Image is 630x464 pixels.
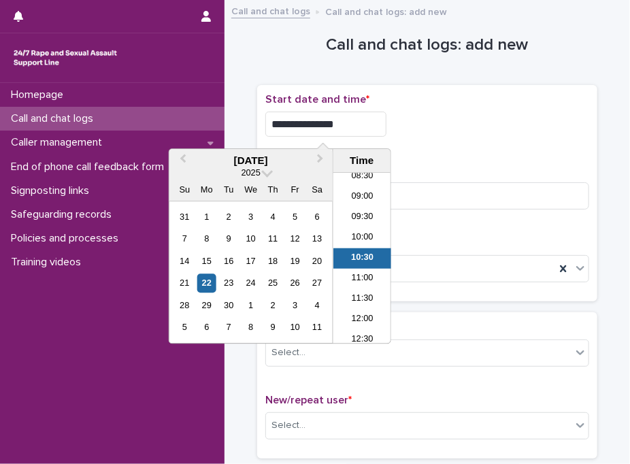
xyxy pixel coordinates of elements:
[231,3,310,18] a: Call and chat logs
[311,150,333,172] button: Next Month
[242,252,260,270] div: Choose Wednesday, September 17th, 2025
[242,230,260,248] div: Choose Wednesday, September 10th, 2025
[220,252,238,270] div: Choose Tuesday, September 16th, 2025
[286,252,304,270] div: Choose Friday, September 19th, 2025
[176,296,194,314] div: Choose Sunday, September 28th, 2025
[5,161,175,173] p: End of phone call feedback form
[5,136,113,149] p: Caller management
[286,230,304,248] div: Choose Friday, September 12th, 2025
[176,181,194,199] div: Su
[176,252,194,270] div: Choose Sunday, September 14th, 2025
[333,269,391,289] li: 11:00
[333,330,391,350] li: 12:30
[171,150,193,172] button: Previous Month
[220,208,238,226] div: Choose Tuesday, September 2nd, 2025
[264,274,282,293] div: Choose Thursday, September 25th, 2025
[265,395,352,405] span: New/repeat user
[11,44,120,71] img: rhQMoQhaT3yELyF149Cw
[264,318,282,337] div: Choose Thursday, October 9th, 2025
[286,296,304,314] div: Choose Friday, October 3rd, 2025
[173,206,328,339] div: month 2025-09
[333,167,391,187] li: 08:30
[220,230,238,248] div: Choose Tuesday, September 9th, 2025
[271,418,305,433] div: Select...
[286,318,304,337] div: Choose Friday, October 10th, 2025
[5,256,92,269] p: Training videos
[242,208,260,226] div: Choose Wednesday, September 3rd, 2025
[197,296,216,314] div: Choose Monday, September 29th, 2025
[169,154,333,167] div: [DATE]
[308,318,327,337] div: Choose Saturday, October 11th, 2025
[264,208,282,226] div: Choose Thursday, September 4th, 2025
[197,181,216,199] div: Mo
[308,181,327,199] div: Sa
[265,94,369,105] span: Start date and time
[197,274,216,293] div: Choose Monday, September 22nd, 2025
[333,187,391,208] li: 09:00
[220,318,238,337] div: Choose Tuesday, October 7th, 2025
[308,230,327,248] div: Choose Saturday, September 13th, 2025
[264,230,282,248] div: Choose Thursday, September 11th, 2025
[333,248,391,269] li: 10:30
[242,318,260,337] div: Choose Wednesday, October 8th, 2025
[242,168,261,178] span: 2025
[308,252,327,270] div: Choose Saturday, September 20th, 2025
[308,208,327,226] div: Choose Saturday, September 6th, 2025
[176,318,194,337] div: Choose Sunday, October 5th, 2025
[197,318,216,337] div: Choose Monday, October 6th, 2025
[5,112,104,125] p: Call and chat logs
[242,181,260,199] div: We
[176,230,194,248] div: Choose Sunday, September 7th, 2025
[5,184,100,197] p: Signposting links
[325,3,447,18] p: Call and chat logs: add new
[220,274,238,293] div: Choose Tuesday, September 23rd, 2025
[333,289,391,310] li: 11:30
[264,181,282,199] div: Th
[264,252,282,270] div: Choose Thursday, September 18th, 2025
[286,208,304,226] div: Choose Friday, September 5th, 2025
[286,274,304,293] div: Choose Friday, September 26th, 2025
[197,230,216,248] div: Choose Monday, September 8th, 2025
[5,88,74,101] p: Homepage
[220,296,238,314] div: Choose Tuesday, September 30th, 2025
[333,228,391,248] li: 10:00
[333,208,391,228] li: 09:30
[286,181,304,199] div: Fr
[271,346,305,360] div: Select...
[176,274,194,293] div: Choose Sunday, September 21st, 2025
[220,181,238,199] div: Tu
[5,208,122,221] p: Safeguarding records
[337,154,387,167] div: Time
[197,208,216,226] div: Choose Monday, September 1st, 2025
[197,252,216,270] div: Choose Monday, September 15th, 2025
[242,296,260,314] div: Choose Wednesday, October 1st, 2025
[5,232,129,245] p: Policies and processes
[308,296,327,314] div: Choose Saturday, October 4th, 2025
[333,310,391,330] li: 12:00
[264,296,282,314] div: Choose Thursday, October 2nd, 2025
[176,208,194,226] div: Choose Sunday, August 31st, 2025
[257,35,597,55] h1: Call and chat logs: add new
[308,274,327,293] div: Choose Saturday, September 27th, 2025
[242,274,260,293] div: Choose Wednesday, September 24th, 2025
